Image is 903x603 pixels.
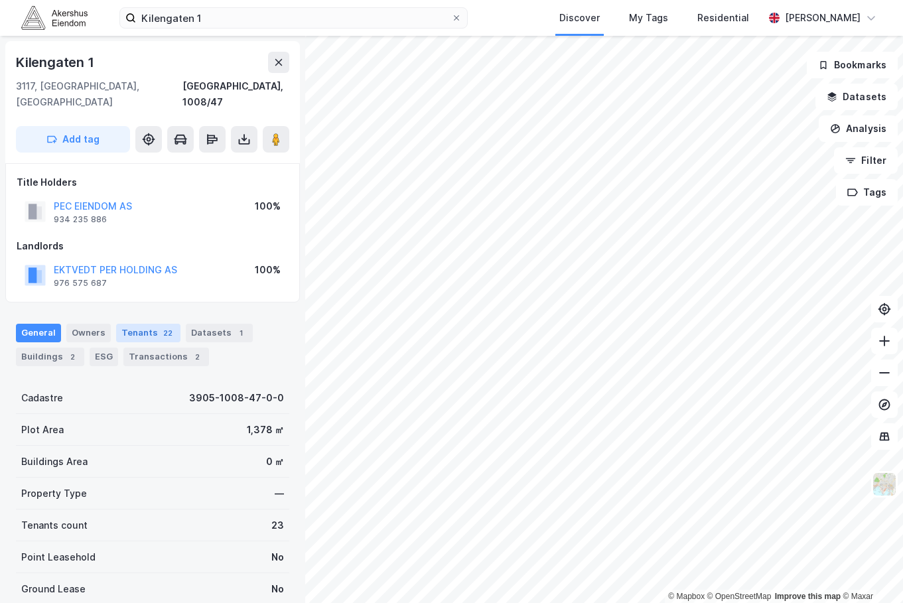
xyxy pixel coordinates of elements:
[21,549,96,565] div: Point Leasehold
[775,592,841,601] a: Improve this map
[190,350,204,364] div: 2
[16,324,61,342] div: General
[707,592,772,601] a: OpenStreetMap
[136,8,451,28] input: Search by address, cadastre, landlords, tenants or people
[16,126,130,153] button: Add tag
[819,115,898,142] button: Analysis
[123,348,209,366] div: Transactions
[872,472,897,497] img: Z
[836,179,898,206] button: Tags
[16,78,182,110] div: 3117, [GEOGRAPHIC_DATA], [GEOGRAPHIC_DATA]
[247,422,284,438] div: 1,378 ㎡
[668,592,705,601] a: Mapbox
[697,10,749,26] div: Residential
[271,549,284,565] div: No
[255,262,281,278] div: 100%
[182,78,289,110] div: [GEOGRAPHIC_DATA], 1008/47
[234,326,247,340] div: 1
[629,10,668,26] div: My Tags
[21,454,88,470] div: Buildings Area
[837,539,903,603] div: Kontrollprogram for chat
[16,348,84,366] div: Buildings
[21,581,86,597] div: Ground Lease
[271,581,284,597] div: No
[255,198,281,214] div: 100%
[186,324,253,342] div: Datasets
[21,422,64,438] div: Plot Area
[21,517,88,533] div: Tenants count
[815,84,898,110] button: Datasets
[54,214,107,225] div: 934 235 886
[834,147,898,174] button: Filter
[66,350,79,364] div: 2
[90,348,118,366] div: ESG
[559,10,600,26] div: Discover
[17,238,289,254] div: Landlords
[21,390,63,406] div: Cadastre
[21,486,87,502] div: Property Type
[807,52,898,78] button: Bookmarks
[266,454,284,470] div: 0 ㎡
[21,6,88,29] img: akershus-eiendom-logo.9091f326c980b4bce74ccdd9f866810c.svg
[54,278,107,289] div: 976 575 687
[837,539,903,603] iframe: Chat Widget
[189,390,284,406] div: 3905-1008-47-0-0
[275,486,284,502] div: —
[66,324,111,342] div: Owners
[16,52,97,73] div: Kilengaten 1
[161,326,175,340] div: 22
[271,517,284,533] div: 23
[17,174,289,190] div: Title Holders
[785,10,861,26] div: [PERSON_NAME]
[116,324,180,342] div: Tenants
